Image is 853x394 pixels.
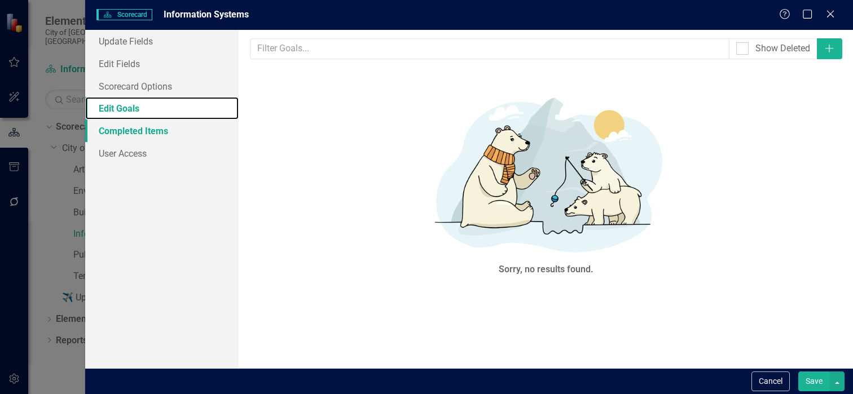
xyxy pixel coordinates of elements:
a: Edit Fields [85,52,239,75]
a: Scorecard Options [85,75,239,98]
div: Show Deleted [755,42,810,55]
a: Completed Items [85,119,239,142]
img: No results found [377,86,715,260]
span: Scorecard [96,9,152,20]
span: Information Systems [164,9,249,20]
a: Update Fields [85,30,239,52]
input: Filter Goals... [250,38,729,59]
button: Save [798,371,830,391]
a: Edit Goals [85,97,239,119]
div: Sorry, no results found. [499,263,593,276]
button: Cancel [751,371,790,391]
a: User Access [85,142,239,165]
